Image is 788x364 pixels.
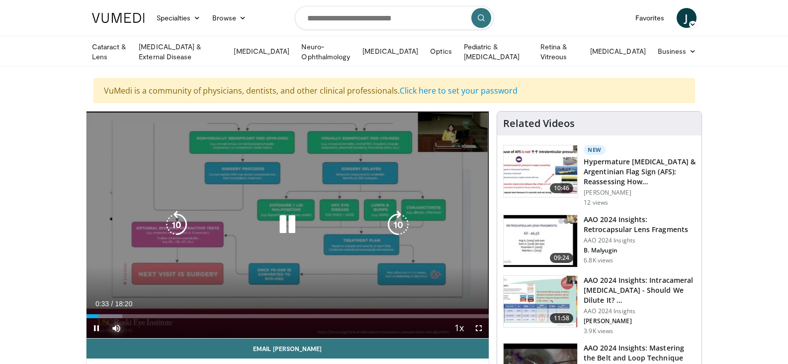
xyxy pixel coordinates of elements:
[400,85,518,96] a: Click here to set your password
[550,253,574,263] span: 09:24
[503,118,575,129] h4: Related Videos
[449,318,469,338] button: Playback Rate
[295,42,356,62] a: Neuro-Ophthalmology
[206,8,252,28] a: Browse
[584,157,696,187] h3: Hypermature [MEDICAL_DATA] & Argentinian Flag Sign (AFS): Reassessing How…
[93,78,695,103] div: VuMedi is a community of physicians, dentists, and other clinical professionals.
[87,112,489,339] video-js: Video Player
[652,41,702,61] a: Business
[584,41,652,61] a: [MEDICAL_DATA]
[228,41,295,61] a: [MEDICAL_DATA]
[534,42,584,62] a: Retina & Vitreous
[95,300,109,308] span: 0:33
[584,145,606,155] p: New
[584,327,613,335] p: 3.9K views
[87,314,489,318] div: Progress Bar
[87,318,106,338] button: Pause
[584,317,696,325] p: [PERSON_NAME]
[584,215,696,235] h3: AAO 2024 Insights: Retrocapsular Lens Fragments
[295,6,494,30] input: Search topics, interventions
[504,145,577,197] img: 40c8dcf9-ac14-45af-8571-bda4a5b229bd.150x105_q85_crop-smart_upscale.jpg
[469,318,489,338] button: Fullscreen
[503,275,696,335] a: 11:58 AAO 2024 Insights: Intracameral [MEDICAL_DATA] - Should We Dilute It? … AAO 2024 Insights [...
[111,300,113,308] span: /
[503,215,696,267] a: 09:24 AAO 2024 Insights: Retrocapsular Lens Fragments AAO 2024 Insights B. Malyugin 6.8K views
[424,41,457,61] a: Optics
[106,318,126,338] button: Mute
[629,8,671,28] a: Favorites
[584,237,696,244] p: AAO 2024 Insights
[92,13,145,23] img: VuMedi Logo
[503,145,696,207] a: 10:46 New Hypermature [MEDICAL_DATA] & Argentinian Flag Sign (AFS): Reassessing How… [PERSON_NAME...
[86,42,133,62] a: Cataract & Lens
[584,199,608,207] p: 12 views
[115,300,132,308] span: 18:20
[133,42,228,62] a: [MEDICAL_DATA] & External Disease
[550,183,574,193] span: 10:46
[584,246,696,254] p: B. Malyugin
[151,8,207,28] a: Specialties
[584,256,613,264] p: 6.8K views
[584,275,696,305] h3: AAO 2024 Insights: Intracameral [MEDICAL_DATA] - Should We Dilute It? …
[458,42,534,62] a: Pediatric & [MEDICAL_DATA]
[504,215,577,267] img: 01f52a5c-6a53-4eb2-8a1d-dad0d168ea80.150x105_q85_crop-smart_upscale.jpg
[677,8,697,28] a: J
[584,343,696,363] h3: AAO 2024 Insights: Mastering the Belt and Loop Technique
[356,41,424,61] a: [MEDICAL_DATA]
[504,276,577,328] img: de733f49-b136-4bdc-9e00-4021288efeb7.150x105_q85_crop-smart_upscale.jpg
[550,313,574,323] span: 11:58
[584,307,696,315] p: AAO 2024 Insights
[87,339,489,359] a: Email [PERSON_NAME]
[584,189,696,197] p: [PERSON_NAME]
